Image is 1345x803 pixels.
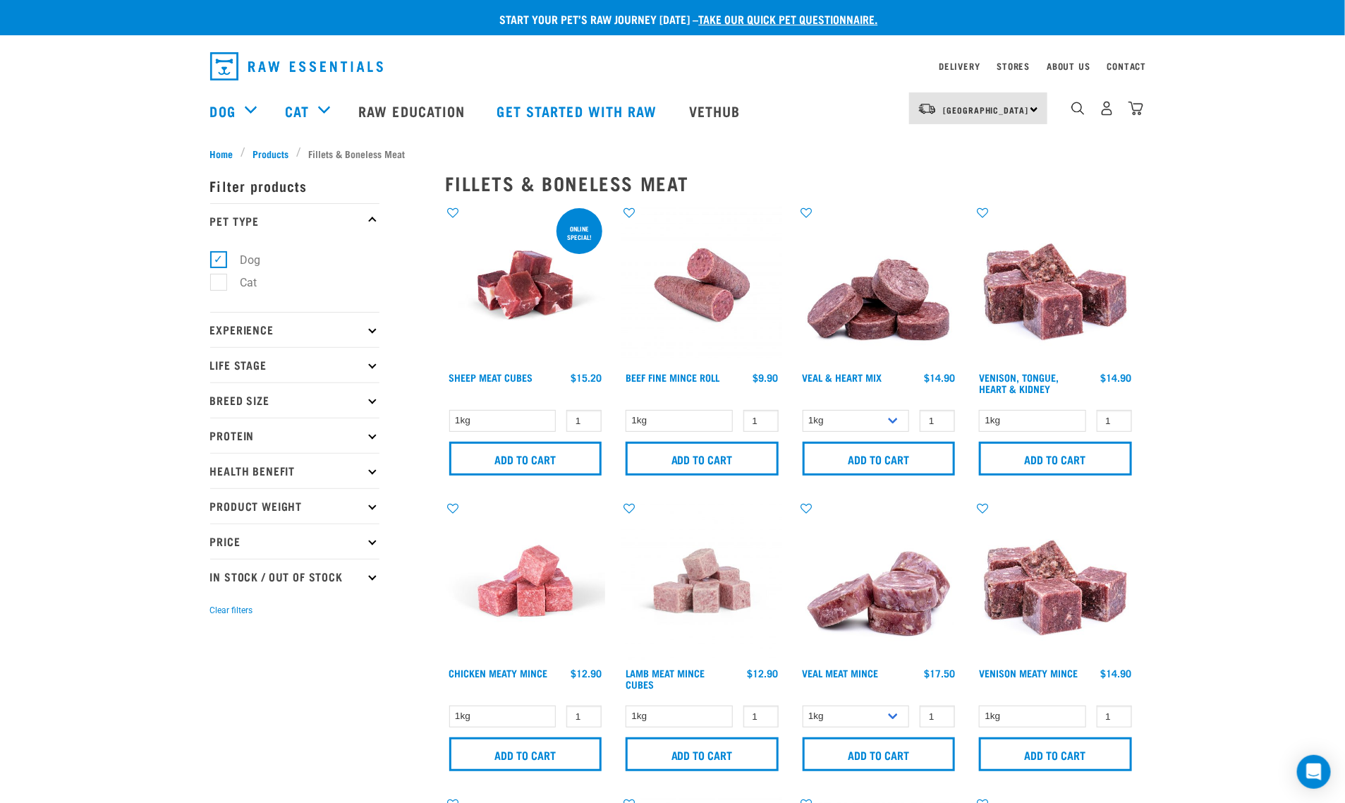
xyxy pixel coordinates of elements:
[199,47,1147,86] nav: dropdown navigation
[218,274,263,291] label: Cat
[743,706,779,727] input: 1
[803,442,956,476] input: Add to cart
[210,418,379,453] p: Protein
[449,375,533,380] a: Sheep Meat Cubes
[799,501,959,661] img: 1160 Veal Meat Mince Medallions 01
[626,442,779,476] input: Add to cart
[626,670,705,687] a: Lamb Meat Mince Cubes
[446,172,1136,194] h2: Fillets & Boneless Meat
[210,524,379,559] p: Price
[743,410,779,432] input: 1
[920,410,955,432] input: 1
[803,375,882,380] a: Veal & Heart Mix
[803,737,956,771] input: Add to cart
[626,375,719,380] a: Beef Fine Mince Roll
[997,64,1030,68] a: Stores
[210,559,379,594] p: In Stock / Out Of Stock
[446,205,606,366] img: Sheep Meat
[210,203,379,239] p: Pet Type
[571,372,602,383] div: $15.20
[753,372,779,383] div: $9.90
[210,453,379,488] p: Health Benefit
[799,205,959,366] img: 1152 Veal Heart Medallions 01
[1107,64,1147,68] a: Contact
[1097,410,1132,432] input: 1
[210,146,241,161] a: Home
[979,375,1059,391] a: Venison, Tongue, Heart & Kidney
[918,102,937,115] img: van-moving.png
[699,16,878,22] a: take our quick pet questionnaire.
[449,737,602,771] input: Add to cart
[210,382,379,418] p: Breed Size
[1101,668,1132,679] div: $14.90
[566,410,602,432] input: 1
[924,372,955,383] div: $14.90
[975,501,1136,661] img: 1117 Venison Meat Mince 01
[344,83,482,139] a: Raw Education
[924,668,955,679] div: $17.50
[675,83,758,139] a: Vethub
[622,205,782,366] img: Venison Veal Salmon Tripe 1651
[210,312,379,347] p: Experience
[748,668,779,679] div: $12.90
[979,670,1078,675] a: Venison Meaty Mince
[210,168,379,203] p: Filter products
[979,737,1132,771] input: Add to cart
[939,64,980,68] a: Delivery
[210,100,236,121] a: Dog
[1097,706,1132,727] input: 1
[622,501,782,661] img: Lamb Meat Mince
[979,442,1132,476] input: Add to cart
[210,146,233,161] span: Home
[218,251,267,269] label: Dog
[571,668,602,679] div: $12.90
[1071,102,1085,115] img: home-icon-1@2x.png
[944,107,1029,112] span: [GEOGRAPHIC_DATA]
[975,205,1136,366] img: Pile Of Cubed Venison Tongue Mix For Pets
[566,706,602,727] input: 1
[210,52,383,80] img: Raw Essentials Logo
[253,146,289,161] span: Products
[285,100,309,121] a: Cat
[920,706,955,727] input: 1
[1101,372,1132,383] div: $14.90
[210,146,1136,161] nav: breadcrumbs
[803,670,879,675] a: Veal Meat Mince
[210,604,253,617] button: Clear filters
[446,501,606,661] img: Chicken Meaty Mince
[245,146,296,161] a: Products
[1128,101,1143,116] img: home-icon@2x.png
[483,83,675,139] a: Get started with Raw
[449,442,602,476] input: Add to cart
[449,670,548,675] a: Chicken Meaty Mince
[210,347,379,382] p: Life Stage
[1297,755,1331,789] div: Open Intercom Messenger
[556,218,602,248] div: ONLINE SPECIAL!
[210,488,379,524] p: Product Weight
[1047,64,1090,68] a: About Us
[1100,101,1114,116] img: user.png
[626,737,779,771] input: Add to cart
